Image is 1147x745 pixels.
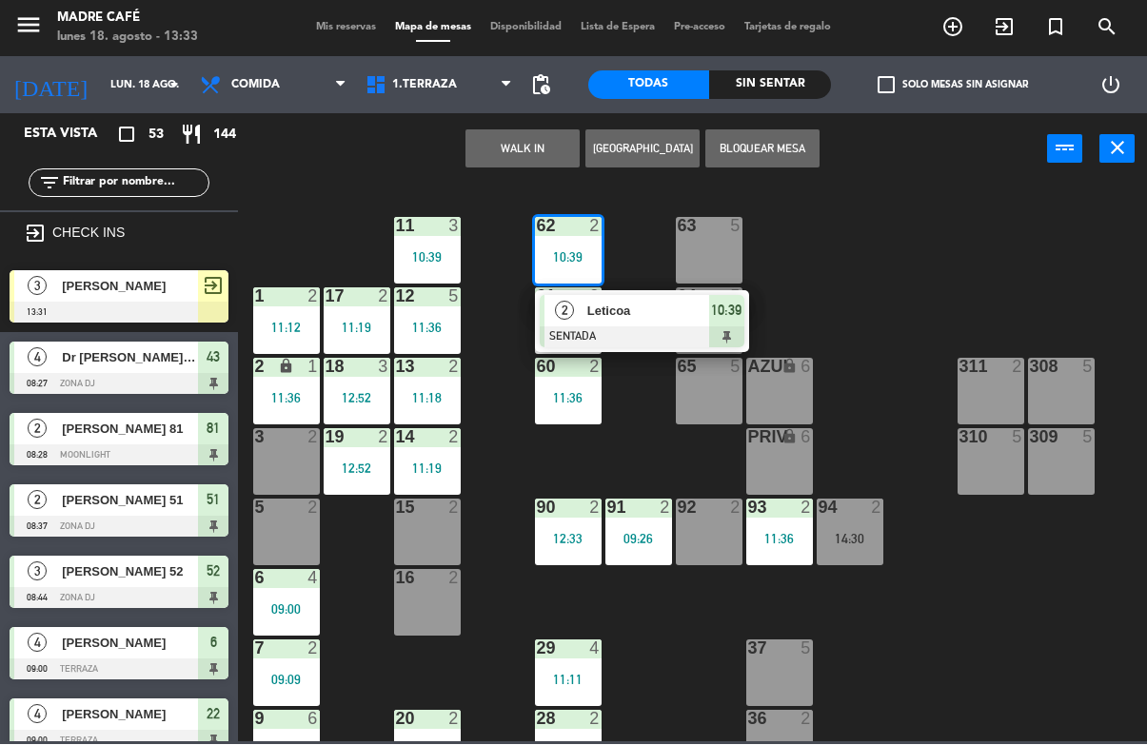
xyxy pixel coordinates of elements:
[278,359,294,375] i: lock
[537,218,538,235] div: 62
[535,533,602,546] div: 12:33
[1099,135,1135,164] button: close
[10,124,137,147] div: Esta vista
[537,711,538,728] div: 28
[207,703,220,726] span: 22
[448,570,460,587] div: 2
[61,173,208,194] input: Filtrar por nombre...
[207,560,220,583] span: 52
[589,359,601,376] div: 2
[396,288,397,305] div: 12
[448,218,460,235] div: 3
[1082,359,1094,376] div: 5
[62,491,198,511] span: [PERSON_NAME] 51
[307,500,319,517] div: 2
[959,359,960,376] div: 311
[735,23,840,33] span: Tarjetas de regalo
[24,223,47,245] i: exit_to_app
[589,500,601,517] div: 2
[993,16,1016,39] i: exit_to_app
[678,218,679,235] div: 63
[1012,359,1023,376] div: 2
[589,711,601,728] div: 2
[207,418,220,441] span: 81
[927,11,979,44] span: RESERVAR MESA
[57,29,198,48] div: lunes 18. agosto - 13:33
[1054,137,1077,160] i: power_input
[871,500,882,517] div: 2
[255,570,256,587] div: 6
[28,277,47,296] span: 3
[1047,135,1082,164] button: power_input
[801,429,812,446] div: 6
[394,322,461,335] div: 11:36
[62,634,198,654] span: [PERSON_NAME]
[396,570,397,587] div: 16
[62,705,198,725] span: [PERSON_NAME]
[324,322,390,335] div: 11:19
[255,500,256,517] div: 5
[14,11,43,47] button: menu
[255,288,256,305] div: 1
[207,346,220,369] span: 43
[537,288,538,305] div: 61
[537,640,538,657] div: 29
[529,74,552,97] span: pending_actions
[678,500,679,517] div: 92
[571,23,664,33] span: Lista de Espera
[253,674,320,687] div: 09:09
[52,225,125,241] label: CHECK INS
[678,359,679,376] div: 65
[392,79,457,92] span: 1.Terraza
[231,79,280,92] span: Comida
[801,500,812,517] div: 2
[878,77,895,94] span: check_box_outline_blank
[607,500,608,517] div: 91
[307,288,319,305] div: 2
[255,640,256,657] div: 7
[396,711,397,728] div: 20
[1081,11,1133,44] span: BUSCAR
[28,562,47,581] span: 3
[748,500,749,517] div: 93
[730,500,742,517] div: 2
[307,429,319,446] div: 2
[535,674,602,687] div: 11:11
[589,640,601,657] div: 4
[28,705,47,724] span: 4
[394,251,461,265] div: 10:39
[255,429,256,446] div: 3
[448,711,460,728] div: 2
[781,359,798,375] i: lock
[588,71,710,100] div: Todas
[1106,137,1129,160] i: close
[148,125,164,147] span: 53
[748,429,749,446] div: PRIV
[394,462,461,476] div: 11:19
[207,489,220,512] span: 51
[28,634,47,653] span: 4
[213,125,236,147] span: 144
[324,462,390,476] div: 12:52
[62,277,198,297] span: [PERSON_NAME]
[664,23,735,33] span: Pre-acceso
[585,130,700,168] button: [GEOGRAPHIC_DATA]
[307,570,319,587] div: 4
[448,288,460,305] div: 5
[180,124,203,147] i: restaurant
[253,392,320,405] div: 11:36
[210,632,217,655] span: 6
[448,429,460,446] div: 2
[163,74,186,97] i: arrow_drop_down
[1030,11,1081,44] span: Reserva especial
[535,392,602,405] div: 11:36
[481,23,571,33] span: Disponibilidad
[202,275,225,298] span: exit_to_app
[396,218,397,235] div: 11
[307,640,319,657] div: 2
[589,288,601,305] div: 2
[705,130,820,168] button: Bloquear Mesa
[396,500,397,517] div: 15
